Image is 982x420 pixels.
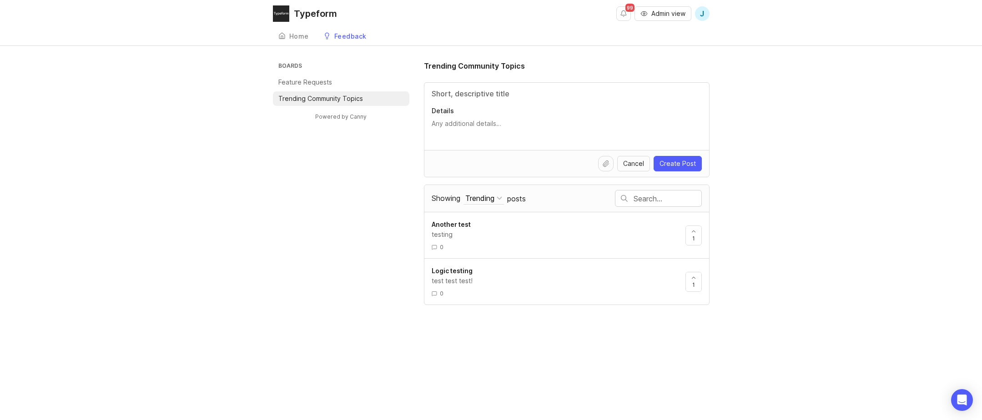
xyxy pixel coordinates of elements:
div: Open Intercom Messenger [951,389,973,411]
input: Title [432,88,702,99]
span: Showing [432,194,460,203]
img: Typeform logo [273,5,289,22]
button: Admin view [635,6,691,21]
a: Trending Community Topics [273,91,409,106]
div: Typeform [294,9,337,18]
button: J [695,6,710,21]
h1: Trending Community Topics [424,60,525,71]
button: Cancel [617,156,650,171]
span: 0 [440,290,443,297]
span: Cancel [623,159,644,168]
div: Feedback [334,33,367,40]
a: Home [273,27,314,46]
p: Details [432,106,702,115]
span: J [700,8,704,19]
span: 1 [692,235,695,242]
input: Search… [634,194,701,204]
span: Admin view [651,9,685,18]
div: testing [432,230,678,240]
a: Another testtesting0 [432,220,685,251]
div: Home [289,33,309,40]
span: Another test [432,220,471,228]
a: Feature Requests [273,75,409,90]
p: Trending Community Topics [278,94,363,103]
h3: Boards [277,60,409,73]
button: Create Post [654,156,702,171]
span: 1 [692,281,695,289]
span: 99 [625,4,635,12]
span: Logic testing [432,267,473,275]
button: Showing [463,192,504,205]
div: Trending [465,193,494,203]
a: Logic testingtest test test!0 [432,266,685,297]
textarea: Details [432,119,702,137]
button: Notifications [616,6,631,21]
button: 1 [685,225,702,245]
p: Feature Requests [278,78,332,87]
span: posts [507,194,526,204]
a: Feedback [318,27,372,46]
a: Powered by Canny [314,111,368,122]
div: test test test! [432,276,678,286]
span: Create Post [660,159,696,168]
button: 1 [685,272,702,292]
span: 0 [440,243,443,251]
